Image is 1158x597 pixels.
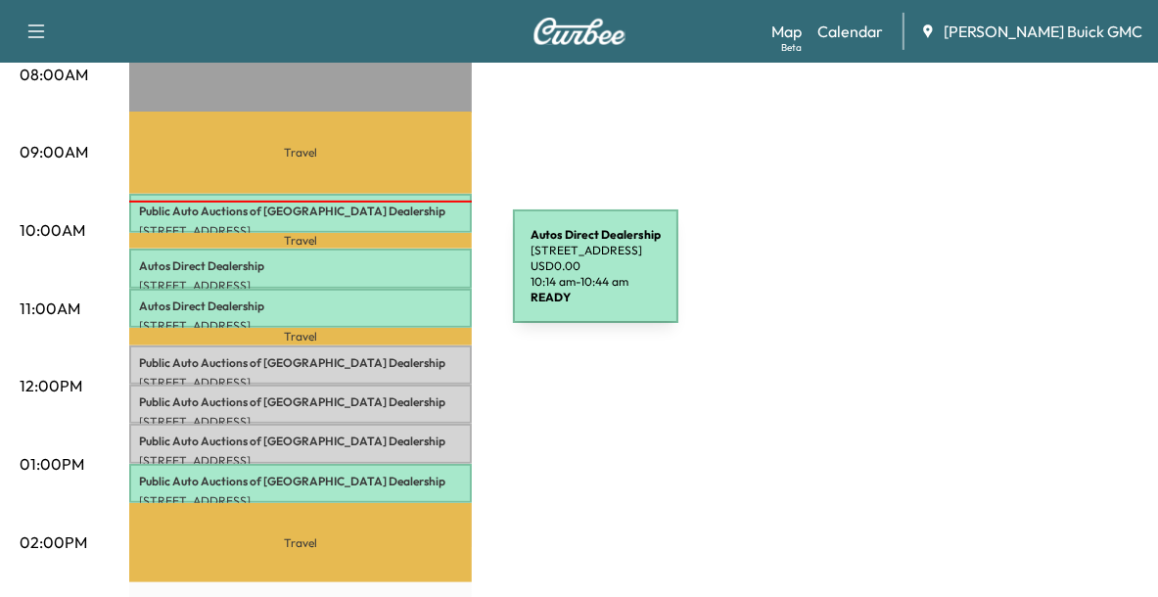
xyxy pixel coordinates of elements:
[20,218,85,242] p: 10:00AM
[139,414,462,430] p: [STREET_ADDRESS]
[139,298,462,314] p: Autos Direct Dealership
[139,223,462,239] p: [STREET_ADDRESS]
[817,20,883,43] a: Calendar
[139,394,462,410] p: Public Auto Auctions of [GEOGRAPHIC_DATA] Dealership
[129,328,472,344] p: Travel
[20,374,82,397] p: 12:00PM
[129,503,472,582] p: Travel
[139,453,462,469] p: [STREET_ADDRESS]
[20,452,84,476] p: 01:00PM
[533,18,626,45] img: Curbee Logo
[20,530,87,554] p: 02:00PM
[139,258,462,274] p: Autos Direct Dealership
[20,297,80,320] p: 11:00AM
[139,434,462,449] p: Public Auto Auctions of [GEOGRAPHIC_DATA] Dealership
[20,140,88,163] p: 09:00AM
[771,20,802,43] a: MapBeta
[139,375,462,390] p: [STREET_ADDRESS]
[139,493,462,509] p: [STREET_ADDRESS]
[944,20,1142,43] span: [PERSON_NAME] Buick GMC
[139,355,462,371] p: Public Auto Auctions of [GEOGRAPHIC_DATA] Dealership
[139,474,462,489] p: Public Auto Auctions of [GEOGRAPHIC_DATA] Dealership
[129,112,472,193] p: Travel
[781,40,802,55] div: Beta
[20,63,88,86] p: 08:00AM
[129,233,472,249] p: Travel
[139,318,462,334] p: [STREET_ADDRESS]
[139,278,462,294] p: [STREET_ADDRESS]
[139,204,462,219] p: Public Auto Auctions of [GEOGRAPHIC_DATA] Dealership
